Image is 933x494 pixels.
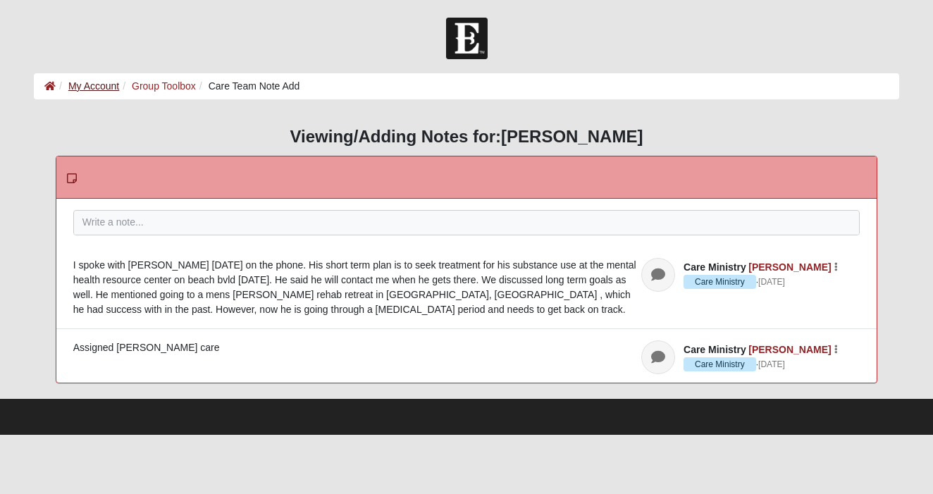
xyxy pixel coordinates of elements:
a: [DATE] [758,276,785,288]
span: Care Ministry [684,275,756,289]
a: [DATE] [758,358,785,371]
span: Care Ministry [684,261,746,273]
span: · [684,275,758,289]
time: August 11, 2025, 5:20 PM [758,359,785,369]
a: [PERSON_NAME] [748,261,831,273]
span: · [684,357,758,371]
time: August 13, 2025, 2:19 PM [758,277,785,287]
span: Care Ministry [684,344,746,355]
h3: Viewing/Adding Notes for: [34,127,899,147]
a: [PERSON_NAME] [748,344,831,355]
span: Care Ministry [684,357,756,371]
div: Assigned [PERSON_NAME] care [73,340,860,355]
img: Church of Eleven22 Logo [446,18,488,59]
li: Care Team Note Add [196,79,300,94]
a: My Account [68,80,119,92]
div: I spoke with [PERSON_NAME] [DATE] on the phone. His short term plan is to seek treatment for his ... [73,258,860,317]
a: Group Toolbox [132,80,196,92]
strong: [PERSON_NAME] [501,127,643,146]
